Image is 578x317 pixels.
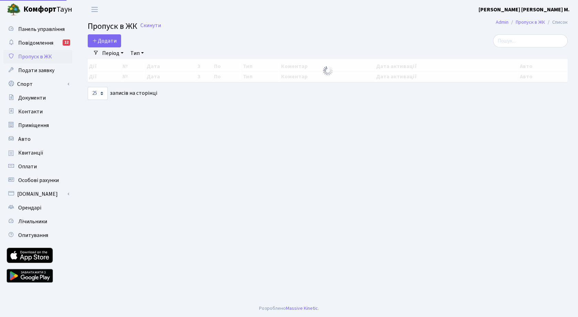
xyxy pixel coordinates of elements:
[3,36,72,50] a: Повідомлення12
[3,132,72,146] a: Авто
[18,67,54,74] span: Подати заявку
[18,204,41,212] span: Орендарі
[3,118,72,132] a: Приміщення
[460,9,571,25] div: Запис успішно додано.
[18,122,49,129] span: Приміщення
[322,65,333,76] img: Обробка...
[3,64,72,77] a: Подати заявку
[3,215,72,228] a: Лічильники
[92,37,117,45] span: Додати
[18,135,31,143] span: Авто
[3,50,72,64] a: Пропуск в ЖК
[18,53,52,60] span: Пропуск в ЖК
[18,94,46,102] span: Документи
[3,105,72,118] a: Контакти
[88,87,108,100] select: записів на сторінці
[18,163,37,170] span: Оплати
[3,22,72,36] a: Панель управління
[88,20,137,32] span: Пропуск в ЖК
[3,160,72,173] a: Оплати
[88,87,157,100] label: записів на сторінці
[563,9,570,16] div: ×
[23,4,72,15] span: Таун
[3,228,72,242] a: Опитування
[3,91,72,105] a: Документи
[479,6,570,13] b: [PERSON_NAME] [PERSON_NAME] М.
[128,47,147,59] a: Тип
[3,77,72,91] a: Спорт
[479,5,570,14] a: [PERSON_NAME] [PERSON_NAME] М.
[3,173,72,187] a: Особові рахунки
[18,108,43,115] span: Контакти
[493,34,568,47] input: Пошук...
[18,149,43,157] span: Квитанції
[18,39,53,47] span: Повідомлення
[18,218,47,225] span: Лічильники
[7,3,21,16] img: logo.png
[140,22,161,29] a: Скинути
[86,4,103,15] button: Переключити навігацію
[23,4,56,15] b: Комфорт
[18,177,59,184] span: Особові рахунки
[3,187,72,201] a: [DOMAIN_NAME]
[286,305,318,312] a: Massive Kinetic
[88,34,121,47] a: Додати
[63,39,70,46] div: 12
[259,305,319,312] div: Розроблено .
[3,201,72,215] a: Орендарі
[99,47,126,59] a: Період
[3,146,72,160] a: Квитанції
[18,231,48,239] span: Опитування
[18,25,65,33] span: Панель управління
